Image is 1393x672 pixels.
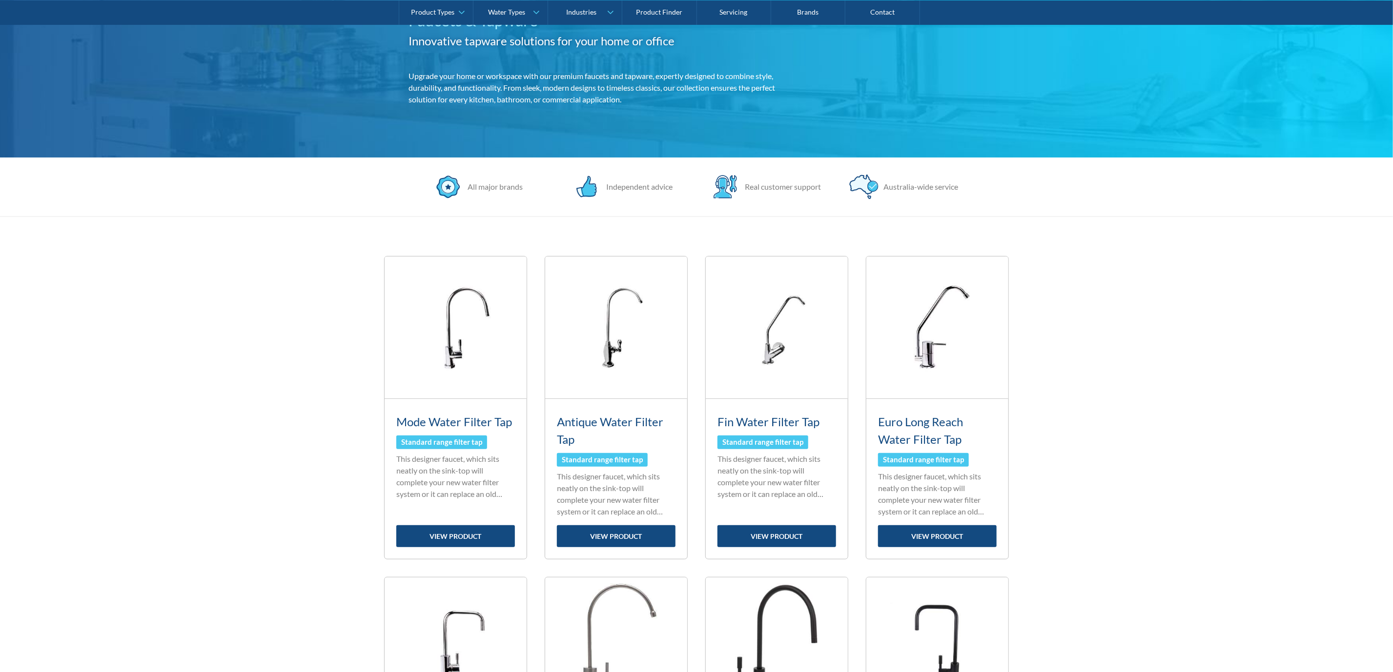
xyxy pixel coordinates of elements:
[396,453,515,500] p: This designer faucet, which sits neatly on the sink-top will complete your new water filter syste...
[557,525,676,547] a: view product
[557,471,676,517] p: This designer faucet, which sits neatly on the sink-top will complete your new water filter syste...
[879,181,958,193] div: Australia-wide service
[722,436,803,448] div: Standard range filter tap
[396,525,515,547] a: view product
[706,257,848,398] img: Fin Water Filter Tap
[566,8,596,16] div: Industries
[883,454,964,465] div: Standard range filter tap
[740,181,821,193] div: Real customer support
[489,8,526,16] div: Water Types
[557,413,676,448] h3: Antique Water Filter Tap
[463,181,523,193] div: All major brands
[866,257,1008,398] img: Euro Long Reach Water Filter Tap
[401,436,482,448] div: Standard range filter tap
[562,454,643,465] div: Standard range filter tap
[717,525,836,547] a: view product
[396,413,515,431] h3: Mode Water Filter Tap
[878,413,997,448] h3: Euro Long Reach Water Filter Tap
[409,70,783,105] p: Upgrade your home or workspace with our premium faucets and tapware, expertly designed to combine...
[878,471,997,517] p: This designer faucet, which sits neatly on the sink-top will complete your new water filter syste...
[385,257,527,398] img: Mode Water Filter Tap
[717,453,836,500] p: This designer faucet, which sits neatly on the sink-top will complete your new water filter syste...
[545,257,687,398] img: Antique Water Filter Tap
[878,525,997,547] a: view product
[601,181,673,193] div: Independent advice
[717,413,836,431] h3: Fin Water Filter Tap
[409,32,783,50] h2: Innovative tapware solutions for your home or office
[411,8,454,16] div: Product Types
